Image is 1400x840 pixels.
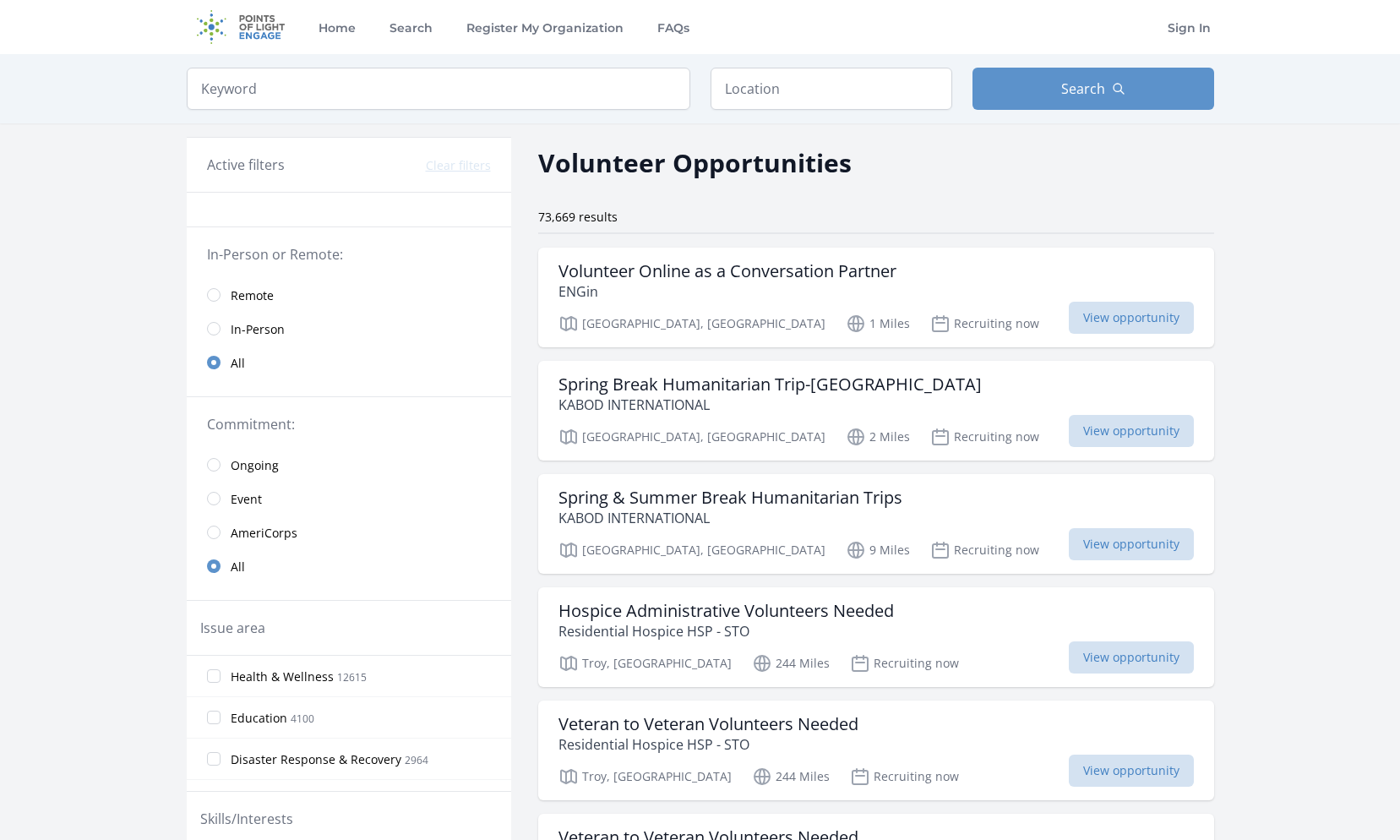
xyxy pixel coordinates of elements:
[558,734,858,755] p: Residential Hospice HSP - STO
[187,448,511,482] a: Ongoing
[200,809,293,829] legend: Skills/Interests
[231,751,401,768] span: Disaster Response & Recovery
[207,414,491,434] legend: Commitment:
[1061,79,1105,99] span: Search
[538,474,1214,574] a: Spring & Summer Break Humanitarian Trips KABOD INTERNATIONAL [GEOGRAPHIC_DATA], [GEOGRAPHIC_DATA]...
[207,669,221,683] input: Health & Wellness 12615
[538,209,618,225] span: 73,669 results
[187,278,511,312] a: Remote
[291,712,314,726] span: 4100
[558,540,825,560] p: [GEOGRAPHIC_DATA], [GEOGRAPHIC_DATA]
[558,508,902,528] p: KABOD INTERNATIONAL
[187,549,511,583] a: All
[187,68,690,110] input: Keyword
[538,144,852,182] h2: Volunteer Opportunities
[207,155,285,175] h3: Active filters
[752,653,830,674] p: 244 Miles
[850,653,959,674] p: Recruiting now
[1069,302,1194,334] span: View opportunity
[187,346,511,379] a: All
[558,281,896,302] p: ENGin
[752,766,830,787] p: 244 Miles
[538,587,1214,687] a: Hospice Administrative Volunteers Needed Residential Hospice HSP - STO Troy, [GEOGRAPHIC_DATA] 24...
[231,355,245,372] span: All
[972,68,1214,110] button: Search
[930,427,1039,447] p: Recruiting now
[200,618,265,638] legend: Issue area
[1069,641,1194,674] span: View opportunity
[1069,755,1194,787] span: View opportunity
[558,714,858,734] h3: Veteran to Veteran Volunteers Needed
[846,314,910,334] p: 1 Miles
[231,287,274,304] span: Remote
[538,361,1214,461] a: Spring Break Humanitarian Trip-[GEOGRAPHIC_DATA] KABOD INTERNATIONAL [GEOGRAPHIC_DATA], [GEOGRAPH...
[711,68,952,110] input: Location
[538,248,1214,347] a: Volunteer Online as a Conversation Partner ENGin [GEOGRAPHIC_DATA], [GEOGRAPHIC_DATA] 1 Miles Rec...
[337,670,367,685] span: 12615
[846,427,910,447] p: 2 Miles
[558,488,902,508] h3: Spring & Summer Break Humanitarian Trips
[187,482,511,515] a: Event
[558,314,825,334] p: [GEOGRAPHIC_DATA], [GEOGRAPHIC_DATA]
[558,621,894,641] p: Residential Hospice HSP - STO
[558,374,982,395] h3: Spring Break Humanitarian Trip-[GEOGRAPHIC_DATA]
[187,312,511,346] a: In-Person
[231,710,287,727] span: Education
[231,457,279,474] span: Ongoing
[231,525,297,542] span: AmeriCorps
[207,752,221,766] input: Disaster Response & Recovery 2964
[558,766,732,787] p: Troy, [GEOGRAPHIC_DATA]
[231,491,262,508] span: Event
[558,653,732,674] p: Troy, [GEOGRAPHIC_DATA]
[930,314,1039,334] p: Recruiting now
[558,395,982,415] p: KABOD INTERNATIONAL
[231,668,334,685] span: Health & Wellness
[850,766,959,787] p: Recruiting now
[558,261,896,281] h3: Volunteer Online as a Conversation Partner
[558,427,825,447] p: [GEOGRAPHIC_DATA], [GEOGRAPHIC_DATA]
[207,711,221,724] input: Education 4100
[538,701,1214,800] a: Veteran to Veteran Volunteers Needed Residential Hospice HSP - STO Troy, [GEOGRAPHIC_DATA] 244 Mi...
[231,321,285,338] span: In-Person
[846,540,910,560] p: 9 Miles
[405,753,428,767] span: 2964
[207,244,491,265] legend: In-Person or Remote:
[930,540,1039,560] p: Recruiting now
[1069,415,1194,447] span: View opportunity
[558,601,894,621] h3: Hospice Administrative Volunteers Needed
[231,559,245,575] span: All
[187,515,511,549] a: AmeriCorps
[1069,528,1194,560] span: View opportunity
[426,157,491,174] button: Clear filters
